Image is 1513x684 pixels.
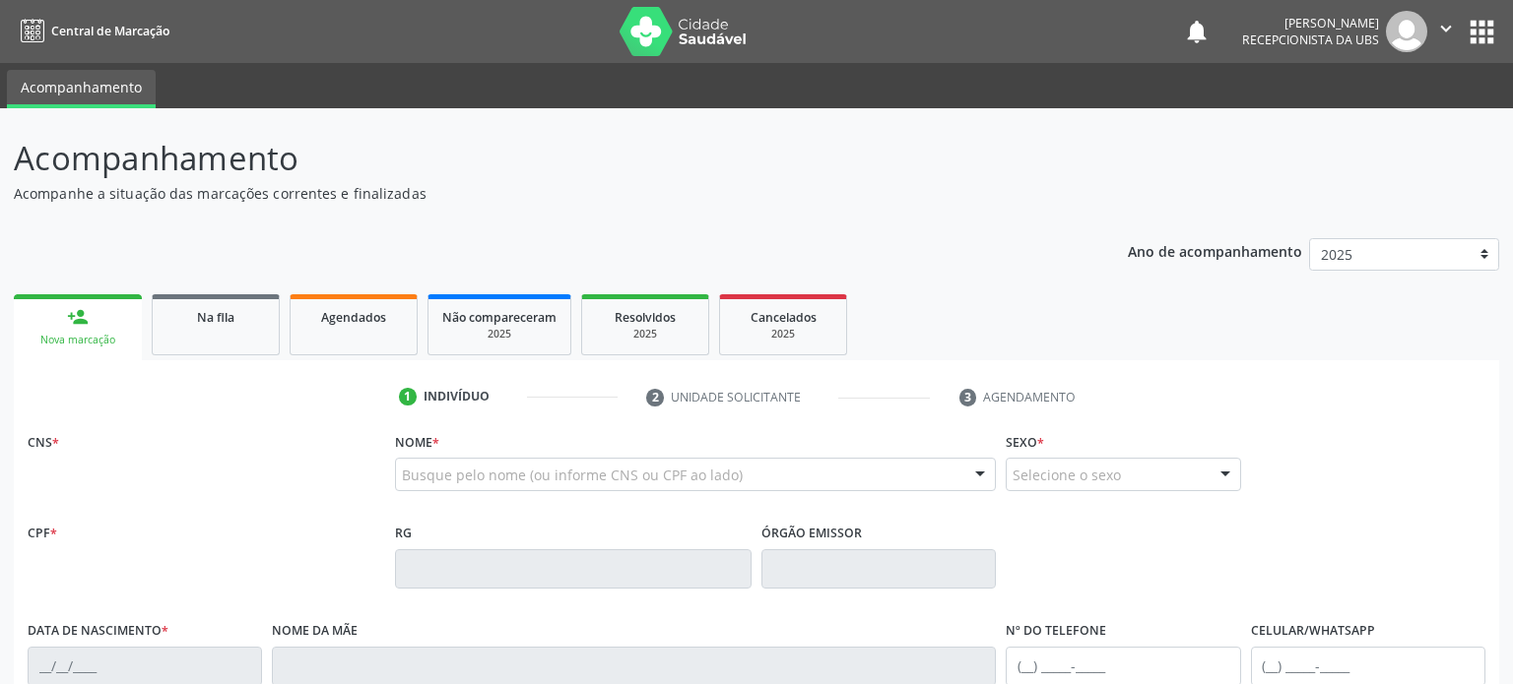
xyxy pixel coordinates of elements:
p: Ano de acompanhamento [1128,238,1302,263]
span: Selecione o sexo [1013,465,1121,485]
span: Resolvidos [615,309,676,326]
span: Recepcionista da UBS [1242,31,1379,48]
label: Nome [395,427,439,458]
span: Não compareceram [442,309,557,326]
span: Central de Marcação [51,23,169,39]
label: Data de nascimento [28,616,168,647]
label: RG [395,519,412,549]
span: Cancelados [751,309,817,326]
div: 2025 [442,327,557,342]
button: apps [1465,15,1499,49]
label: CPF [28,519,57,549]
div: 2025 [734,327,832,342]
button:  [1427,11,1465,52]
p: Acompanhe a situação das marcações correntes e finalizadas [14,183,1054,204]
div: 2025 [596,327,694,342]
label: Sexo [1006,427,1044,458]
button: notifications [1183,18,1211,45]
label: Celular/WhatsApp [1251,616,1375,647]
a: Acompanhamento [7,70,156,108]
label: Nº do Telefone [1006,616,1106,647]
span: Na fila [197,309,234,326]
div: 1 [399,388,417,405]
label: CNS [28,427,59,458]
span: Agendados [321,309,386,326]
p: Acompanhamento [14,134,1054,183]
div: Nova marcação [28,333,128,347]
i:  [1435,18,1457,39]
span: Busque pelo nome (ou informe CNS ou CPF ao lado) [402,465,743,485]
div: Indivíduo [424,388,490,405]
label: Órgão emissor [761,519,862,549]
a: Central de Marcação [14,15,169,47]
div: [PERSON_NAME] [1242,15,1379,31]
img: img [1386,11,1427,52]
label: Nome da mãe [272,616,358,647]
div: person_add [67,306,89,328]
